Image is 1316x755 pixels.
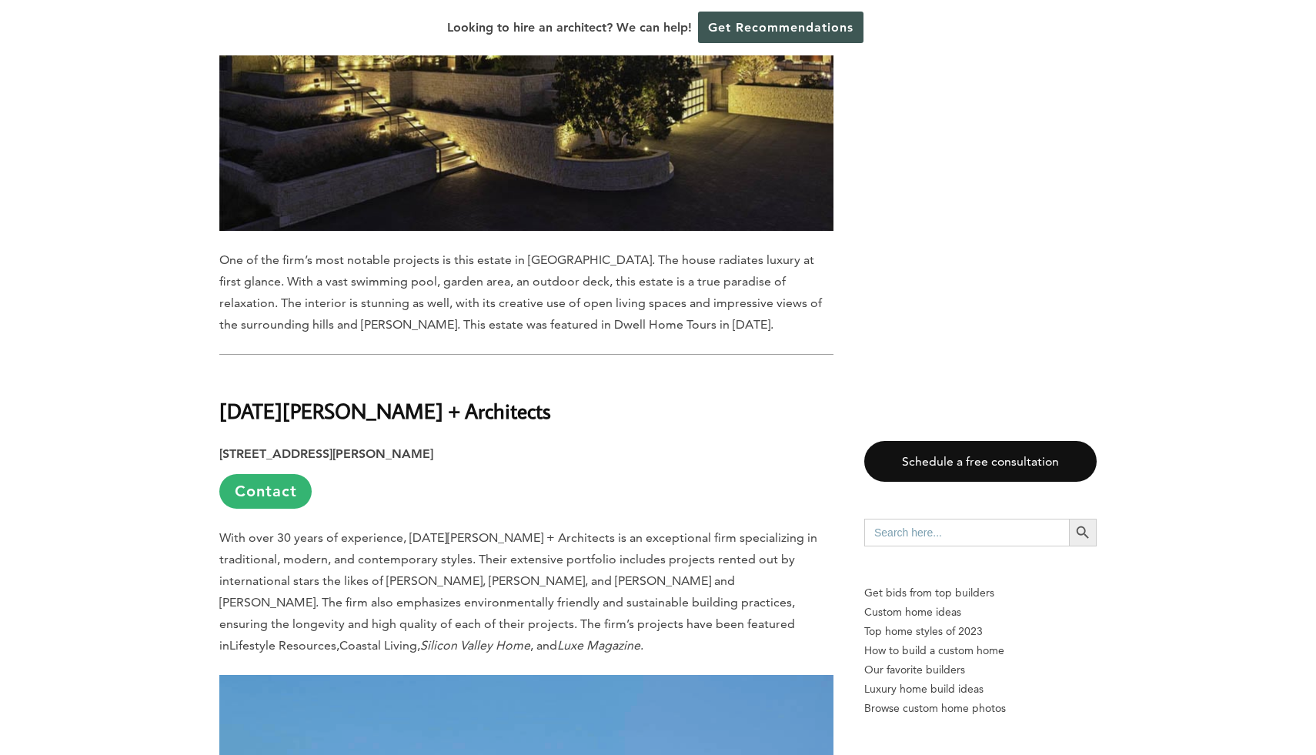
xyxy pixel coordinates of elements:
span: , , and [417,638,640,653]
strong: [STREET_ADDRESS][PERSON_NAME] [219,446,433,461]
em: Silicon Valley Home [420,638,530,653]
a: Our favorite builders [864,660,1097,680]
a: Contact [219,474,312,509]
span: . [640,638,643,653]
a: How to build a custom home [864,641,1097,660]
svg: Search [1074,524,1091,541]
span: Coastal Living [339,638,417,653]
a: Schedule a free consultation [864,441,1097,482]
a: Custom home ideas [864,603,1097,622]
input: Search here... [864,519,1069,546]
span: With over 30 years of experience, [DATE][PERSON_NAME] + Architects is an exceptional firm special... [219,530,817,653]
em: Luxe Magazine [557,638,640,653]
span: , [336,638,339,653]
a: Top home styles of 2023 [864,622,1097,641]
a: Browse custom home photos [864,699,1097,718]
span: Lifestyle Resources [229,638,336,653]
span: One of the firm’s most notable projects is this estate in [GEOGRAPHIC_DATA]. The house radiates l... [219,252,822,332]
b: [DATE][PERSON_NAME] + Architects [219,397,551,424]
p: Get bids from top builders [864,583,1097,603]
a: Get Recommendations [698,12,863,43]
a: Luxury home build ideas [864,680,1097,699]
